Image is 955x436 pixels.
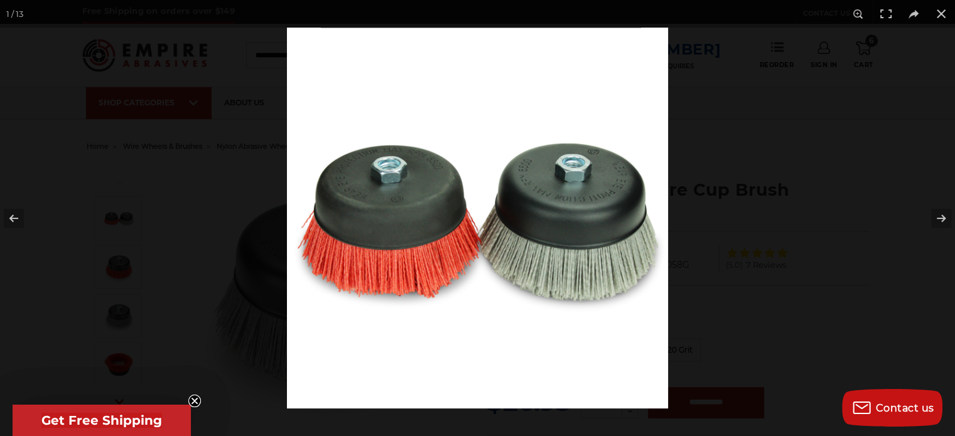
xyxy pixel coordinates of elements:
button: Close teaser [188,395,201,407]
button: Next (arrow right) [911,187,955,250]
div: Get Free ShippingClose teaser [13,405,191,436]
span: Get Free Shipping [41,413,162,428]
img: 6-inch-nylon-cup-brushes-red-gray__24030.1670274411.jpg [287,28,668,408]
button: Contact us [842,389,942,427]
span: Contact us [876,402,934,414]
